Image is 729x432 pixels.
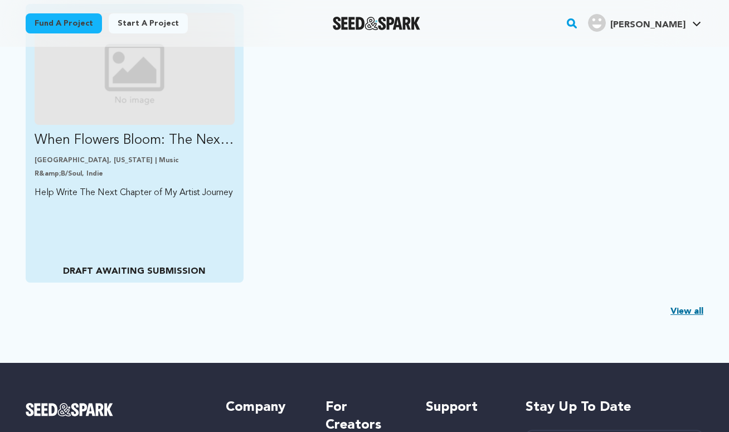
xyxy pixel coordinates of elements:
h5: Stay up to date [526,399,703,416]
a: Seed&Spark Homepage [26,403,203,416]
div: Keilana M.'s Profile [588,14,686,32]
p: When Flowers Bloom: The Next Era [35,132,235,149]
span: Keilana M.'s Profile [586,12,703,35]
a: Fund a project [26,13,102,33]
p: DRAFT AWAITING SUBMISSION [35,265,234,278]
a: View all [670,305,703,318]
a: Seed&Spark Homepage [333,17,420,30]
h5: Company [226,399,303,416]
p: R&amp;B/Soul, Indie [35,169,235,178]
p: [GEOGRAPHIC_DATA], [US_STATE] | Music [35,156,235,165]
a: Start a project [109,13,188,33]
img: Seed&Spark Logo Dark Mode [333,17,420,30]
p: Help Write The Next Chapter of My Artist Journey [35,185,235,201]
a: Keilana M.'s Profile [586,12,703,32]
a: Fund When Flowers Bloom: The Next Era [35,13,235,201]
span: [PERSON_NAME] [610,21,686,30]
img: Seed&Spark Logo [26,403,113,416]
img: user.png [588,14,606,32]
h5: Support [426,399,503,416]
